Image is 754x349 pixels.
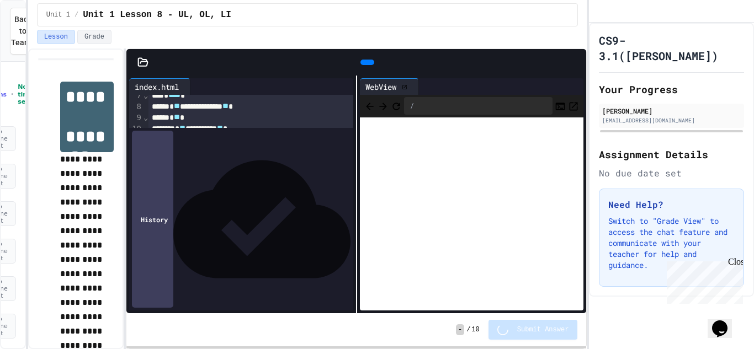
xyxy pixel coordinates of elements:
[555,99,566,112] button: Console
[129,81,184,93] div: index.html
[129,124,143,135] div: 10
[37,30,75,44] button: Lesson
[466,325,470,334] span: /
[608,198,735,211] h3: Need Help?
[129,90,143,101] div: 7
[11,90,13,99] span: •
[129,101,143,112] div: 8
[132,131,173,308] div: History
[456,324,464,335] span: -
[708,305,743,338] iframe: chat widget
[391,99,402,112] button: Refresh
[143,91,148,100] span: Fold line
[83,8,231,22] span: Unit 1 Lesson 8 - UL, OL, LI
[608,216,735,271] p: Switch to "Grade View" to access the chat feature and communicate with your teacher for help and ...
[599,167,744,180] div: No due date set
[568,99,579,112] button: Open in new tab
[599,33,744,63] h1: CS9-3.1([PERSON_NAME])
[378,99,389,112] span: Forward
[4,4,76,70] div: Chat with us now!Close
[129,112,143,124] div: 9
[599,82,744,97] h2: Your Progress
[599,147,744,162] h2: Assignment Details
[662,257,743,304] iframe: chat widget
[18,83,33,105] span: No time set
[11,14,35,49] span: Back to Teams
[602,106,741,116] div: [PERSON_NAME]
[364,99,375,112] span: Back
[46,10,70,19] span: Unit 1
[602,116,741,125] div: [EMAIL_ADDRESS][DOMAIN_NAME]
[360,81,402,93] div: WebView
[360,117,584,311] iframe: Web Preview
[143,113,148,122] span: Fold line
[75,10,78,19] span: /
[77,30,111,44] button: Grade
[471,325,479,334] span: 10
[404,97,553,115] div: /
[517,325,569,334] span: Submit Answer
